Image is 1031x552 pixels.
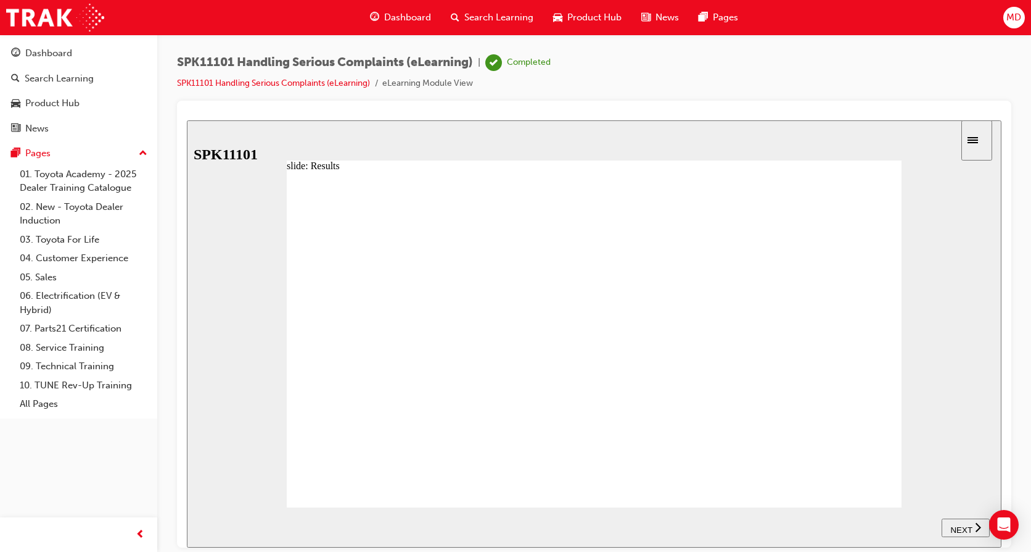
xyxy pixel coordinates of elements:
[543,5,631,30] a: car-iconProduct Hub
[15,249,152,268] a: 04. Customer Experience
[5,40,152,142] button: DashboardSearch LearningProduct HubNews
[1006,10,1021,25] span: MD
[15,165,152,198] a: 01. Toyota Academy - 2025 Dealer Training Catalogue
[631,5,689,30] a: news-iconNews
[360,5,441,30] a: guage-iconDashboard
[15,357,152,376] a: 09. Technical Training
[15,286,152,319] a: 06. Electrification (EV & Hybrid)
[177,78,370,88] a: SPK11101 Handling Serious Complaints (eLearning)
[370,10,379,25] span: guage-icon
[441,5,543,30] a: search-iconSearch Learning
[25,72,94,86] div: Search Learning
[15,395,152,414] a: All Pages
[5,42,152,65] a: Dashboard
[655,10,679,25] span: News
[15,198,152,230] a: 02. New - Toyota Dealer Induction
[451,10,459,25] span: search-icon
[15,268,152,287] a: 05. Sales
[11,73,20,85] span: search-icon
[699,10,708,25] span: pages-icon
[25,96,80,111] div: Product Hub
[15,376,152,395] a: 10. TUNE Rev-Up Training
[25,46,72,61] div: Dashboard
[15,338,152,358] a: 08. Service Training
[11,123,20,135] span: news-icon
[11,148,20,159] span: pages-icon
[5,142,152,165] button: Pages
[689,5,748,30] a: pages-iconPages
[5,67,152,90] a: Search Learning
[641,10,651,25] span: news-icon
[1003,7,1025,28] button: MD
[6,4,104,31] img: Trak
[989,510,1019,540] div: Open Intercom Messenger
[25,146,51,161] div: Pages
[478,56,480,70] span: |
[382,77,473,91] li: eLearning Module View
[384,10,431,25] span: Dashboard
[755,398,803,417] button: next
[755,387,803,427] nav: slide navigation
[139,146,147,162] span: up-icon
[763,405,785,414] span: NEXT
[15,230,152,249] a: 03. Toyota For Life
[567,10,622,25] span: Product Hub
[713,10,738,25] span: Pages
[25,122,49,136] div: News
[11,48,20,59] span: guage-icon
[177,56,473,70] span: SPK11101 Handling Serious Complaints (eLearning)
[15,319,152,338] a: 07. Parts21 Certification
[5,117,152,140] a: News
[5,92,152,115] a: Product Hub
[553,10,562,25] span: car-icon
[507,57,551,69] div: Completed
[136,527,145,543] span: prev-icon
[485,54,502,71] span: learningRecordVerb_COMPLETE-icon
[11,98,20,109] span: car-icon
[464,10,533,25] span: Search Learning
